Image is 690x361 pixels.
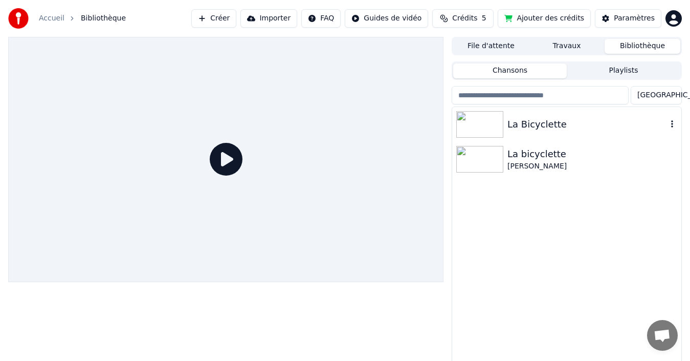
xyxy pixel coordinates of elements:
[452,13,477,24] span: Crédits
[81,13,126,24] span: Bibliothèque
[453,39,529,54] button: File d'attente
[191,9,236,28] button: Créer
[605,39,680,54] button: Bibliothèque
[240,9,297,28] button: Importer
[507,147,677,161] div: La bicyclette
[507,161,677,172] div: [PERSON_NAME]
[614,13,655,24] div: Paramètres
[595,9,661,28] button: Paramètres
[345,9,428,28] button: Guides de vidéo
[8,8,29,29] img: youka
[482,13,486,24] span: 5
[301,9,341,28] button: FAQ
[567,63,680,78] button: Playlists
[39,13,126,24] nav: breadcrumb
[39,13,64,24] a: Accueil
[453,63,567,78] button: Chansons
[647,320,678,351] div: Ouvrir le chat
[507,117,667,132] div: La Bicyclette
[529,39,605,54] button: Travaux
[432,9,494,28] button: Crédits5
[498,9,591,28] button: Ajouter des crédits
